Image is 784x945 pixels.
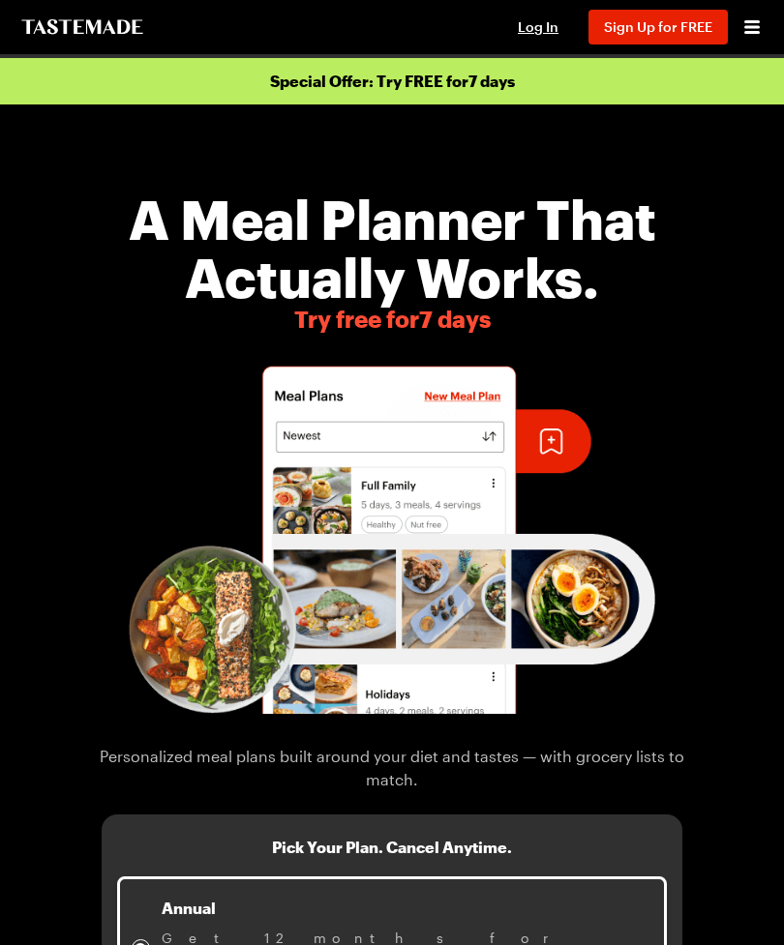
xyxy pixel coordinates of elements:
button: Sign Up for FREE [588,10,728,44]
span: Sign Up for FREE [604,18,712,35]
span: Personalized meal plans built around your diet and tastes — with grocery lists to match. [77,745,707,791]
a: To Tastemade Home Page [19,19,145,35]
span: Try free for 7 days [77,306,707,333]
span: Log In [518,18,558,35]
h3: Pick Your Plan. Cancel Anytime. [272,838,512,857]
p: Annual [162,897,652,920]
button: Log In [499,17,577,37]
h1: A Meal Planner That Actually Works. [77,190,707,306]
button: Open menu [739,15,765,40]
